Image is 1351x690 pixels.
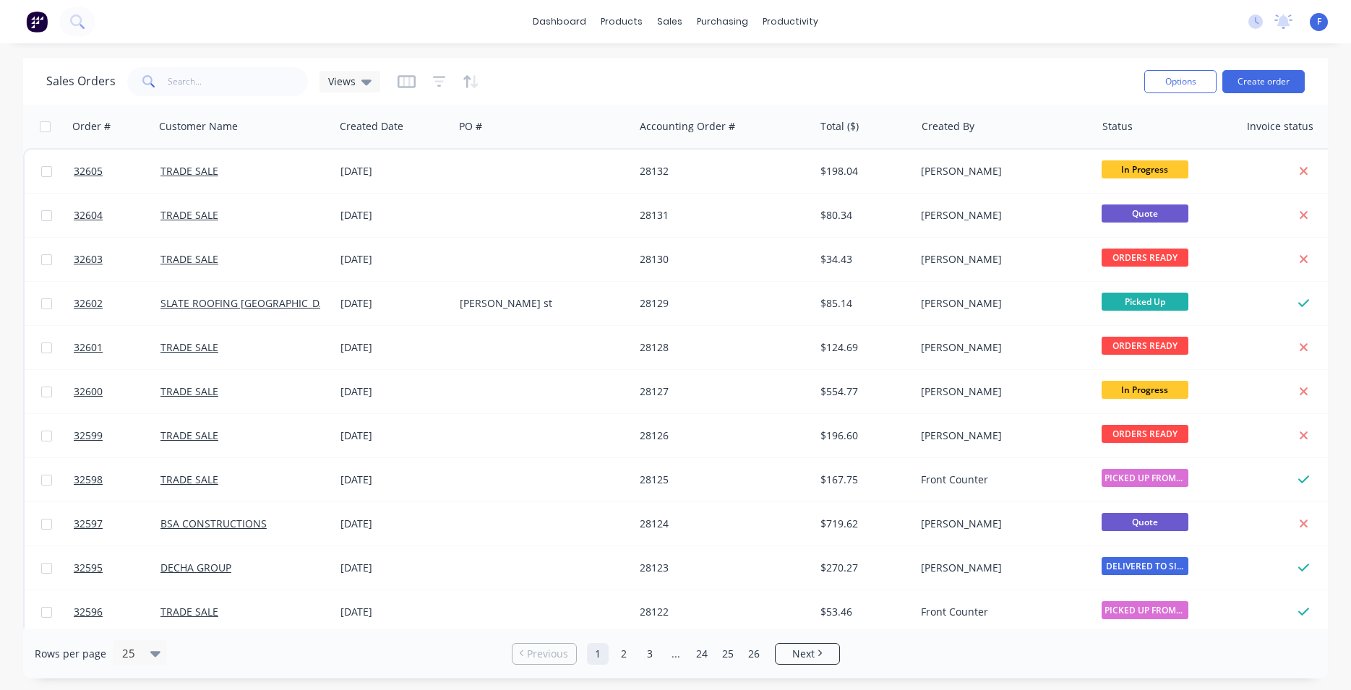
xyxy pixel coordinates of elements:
a: TRADE SALE [160,208,218,222]
a: 32598 [74,458,160,501]
span: Picked Up [1102,293,1188,311]
div: [PERSON_NAME] [921,561,1081,575]
a: Previous page [512,647,576,661]
div: [PERSON_NAME] st [460,296,620,311]
span: Quote [1102,204,1188,223]
span: Views [328,74,356,89]
a: 32599 [74,414,160,457]
div: Created By [922,119,974,134]
div: [DATE] [340,517,448,531]
div: $167.75 [820,473,905,487]
div: $80.34 [820,208,905,223]
div: PO # [459,119,482,134]
div: 28124 [640,517,800,531]
a: Page 2 [613,643,635,665]
a: TRADE SALE [160,252,218,266]
a: dashboard [526,11,593,33]
div: [DATE] [340,252,448,267]
a: TRADE SALE [160,605,218,618]
a: Page 1 is your current page [587,643,609,665]
a: TRADE SALE [160,340,218,354]
a: SLATE ROOFING [GEOGRAPHIC_DATA] [160,296,340,310]
span: 32598 [74,473,103,487]
div: $85.14 [820,296,905,311]
button: Create order [1222,70,1305,93]
input: Search... [168,67,309,96]
span: Rows per page [35,647,106,661]
div: [PERSON_NAME] [921,252,1081,267]
span: DELIVERED TO SI... [1102,557,1188,575]
div: [PERSON_NAME] [921,428,1081,443]
div: $198.04 [820,164,905,178]
div: Invoice status [1247,119,1313,134]
span: PICKED UP FROM ... [1102,601,1188,619]
span: Quote [1102,513,1188,531]
a: 32596 [74,590,160,634]
span: In Progress [1102,381,1188,399]
span: F [1317,15,1321,28]
div: [DATE] [340,296,448,311]
div: 28125 [640,473,800,487]
span: 32597 [74,517,103,531]
div: [DATE] [340,605,448,619]
a: Page 3 [639,643,661,665]
span: 32601 [74,340,103,355]
span: ORDERS READY [1102,425,1188,443]
div: 28127 [640,384,800,399]
div: [DATE] [340,340,448,355]
span: 32603 [74,252,103,267]
div: $124.69 [820,340,905,355]
span: Previous [527,647,568,661]
a: TRADE SALE [160,428,218,442]
div: [DATE] [340,561,448,575]
div: productivity [755,11,825,33]
a: TRADE SALE [160,164,218,178]
a: 32602 [74,282,160,325]
span: 32605 [74,164,103,178]
a: 32605 [74,150,160,193]
a: BSA CONSTRUCTIONS [160,517,267,530]
a: Next page [776,647,839,661]
a: Page 24 [691,643,713,665]
div: purchasing [690,11,755,33]
div: 28131 [640,208,800,223]
span: In Progress [1102,160,1188,178]
div: [DATE] [340,473,448,487]
a: 32604 [74,194,160,237]
span: 32599 [74,428,103,443]
span: 32596 [74,605,103,619]
div: [PERSON_NAME] [921,296,1081,311]
div: $196.60 [820,428,905,443]
div: Total ($) [820,119,859,134]
div: [PERSON_NAME] [921,208,1081,223]
h1: Sales Orders [46,74,116,88]
div: Front Counter [921,473,1081,487]
ul: Pagination [506,643,846,665]
a: TRADE SALE [160,473,218,486]
span: 32600 [74,384,103,399]
div: [DATE] [340,164,448,178]
div: 28132 [640,164,800,178]
a: Page 26 [743,643,765,665]
span: 32595 [74,561,103,575]
div: 28129 [640,296,800,311]
div: $53.46 [820,605,905,619]
div: [PERSON_NAME] [921,164,1081,178]
a: DECHA GROUP [160,561,231,574]
a: 32600 [74,370,160,413]
a: 32601 [74,326,160,369]
div: Order # [72,119,111,134]
div: 28122 [640,605,800,619]
span: 32604 [74,208,103,223]
span: Next [792,647,815,661]
div: [PERSON_NAME] [921,517,1081,531]
div: [DATE] [340,428,448,443]
span: ORDERS READY [1102,249,1188,267]
div: 28123 [640,561,800,575]
div: Created Date [340,119,403,134]
a: 32597 [74,502,160,545]
a: Jump forward [665,643,687,665]
a: TRADE SALE [160,384,218,398]
div: 28130 [640,252,800,267]
div: [PERSON_NAME] [921,384,1081,399]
